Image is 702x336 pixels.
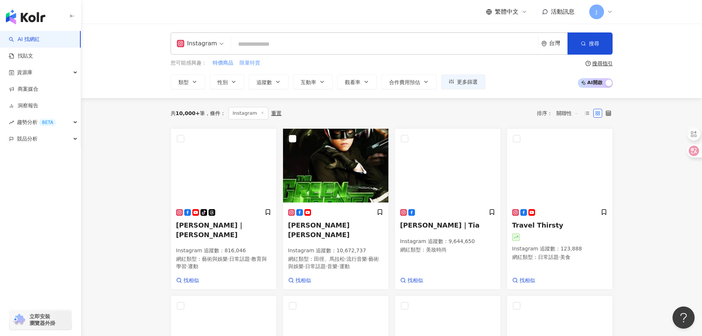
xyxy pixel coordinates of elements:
span: · [559,254,560,260]
img: KOL Avatar [507,129,612,202]
span: 條件 ： [205,110,226,116]
span: 活動訊息 [551,8,574,15]
a: KOL AvatarTravel ThirstyInstagram 追蹤數：123,888網紅類型：日常話題·美食找相似 [507,128,613,290]
span: environment [541,41,547,46]
iframe: Help Scout Beacon - Open [673,306,695,329]
span: · [338,263,339,269]
span: 藝術與娛樂 [202,256,228,262]
span: 運動 [188,263,198,269]
a: 找相似 [176,277,199,284]
span: 日常話題 [538,254,559,260]
span: 日常話題 [229,256,250,262]
a: 洞察報告 [9,102,38,110]
span: 日常話題 [305,263,326,269]
span: rise [9,120,14,125]
span: 更多篩選 [457,79,478,85]
a: chrome extension立即安裝 瀏覽器外掛 [10,310,71,330]
span: 美食 [560,254,570,260]
p: Instagram 追蹤數 ： 9,644,650 [400,238,495,245]
p: Instagram 追蹤數 ： 10,672,737 [288,247,383,254]
img: chrome extension [12,314,26,326]
span: 流行音樂 [346,256,367,262]
div: Instagram [177,38,217,49]
span: · [326,263,327,269]
a: 找相似 [288,277,311,284]
a: 商案媒合 [9,86,38,93]
span: · [367,256,369,262]
img: logo [6,10,45,24]
span: 找相似 [520,277,535,284]
span: · [345,256,346,262]
span: 合作費用預估 [389,79,420,85]
span: · [250,256,251,262]
a: 找相似 [400,277,423,284]
span: · [186,263,188,269]
div: 重置 [271,110,282,116]
span: Travel Thirsty [512,221,563,229]
span: 趨勢分析 [17,114,56,131]
button: 追蹤數 [249,75,289,89]
button: 性別 [210,75,244,89]
span: 競品分析 [17,131,38,147]
span: 資源庫 [17,64,32,81]
span: 您可能感興趣： [171,59,207,67]
p: 網紅類型 ： [512,254,607,261]
span: 找相似 [296,277,311,284]
p: 網紅類型 ： [176,256,271,270]
span: 立即安裝 瀏覽器外掛 [29,313,55,326]
span: 關聯性 [556,107,579,119]
button: 特價商品 [212,59,234,67]
span: 田徑、馬拉松 [314,256,345,262]
a: 找貼文 [9,52,33,60]
a: KOL Avatar[PERSON_NAME] [PERSON_NAME]Instagram 追蹤數：10,672,737網紅類型：田徑、馬拉松·流行音樂·藝術與娛樂·日常話題·音樂·運動找相似 [283,128,389,290]
button: 限量特賣 [239,59,261,67]
a: searchAI 找網紅 [9,36,40,43]
span: 找相似 [184,277,199,284]
span: 追蹤數 [256,79,272,85]
span: J [596,8,597,16]
p: Instagram 追蹤數 ： 123,888 [512,245,607,253]
button: 更多篩選 [441,75,485,89]
a: 找相似 [512,277,535,284]
span: 找相似 [408,277,423,284]
span: question-circle [586,61,591,66]
div: BETA [39,119,56,126]
p: 網紅類型 ： [288,256,383,270]
span: [PERSON_NAME] [PERSON_NAME] [288,221,350,238]
span: 搜尋 [589,41,599,46]
span: Instagram [228,107,268,119]
span: 性別 [217,79,228,85]
span: 運動 [339,263,350,269]
span: 教育與學習 [176,256,267,269]
div: 排序： [537,107,583,119]
button: 類型 [171,75,205,89]
span: 觀看率 [345,79,360,85]
div: 搜尋指引 [592,60,613,66]
button: 互動率 [293,75,333,89]
span: [PERSON_NAME]｜Tia [400,221,480,229]
span: 類型 [178,79,189,85]
span: 特價商品 [213,59,233,67]
button: 搜尋 [567,32,612,55]
span: [PERSON_NAME]｜[PERSON_NAME] [176,221,244,238]
span: · [228,256,229,262]
span: 繁體中文 [495,8,518,16]
div: 共 筆 [171,110,205,116]
p: Instagram 追蹤數 ： 816,046 [176,247,271,254]
button: 觀看率 [337,75,377,89]
button: 合作費用預估 [381,75,437,89]
a: KOL Avatar[PERSON_NAME]｜[PERSON_NAME]Instagram 追蹤數：816,046網紅類型：藝術與娛樂·日常話題·教育與學習·運動找相似 [171,128,277,290]
span: 美妝時尚 [426,247,447,253]
p: 網紅類型 ： [400,246,495,254]
a: KOL Avatar[PERSON_NAME]｜TiaInstagram 追蹤數：9,644,650網紅類型：美妝時尚找相似 [395,128,501,290]
div: 台灣 [549,40,567,46]
span: 互動率 [301,79,316,85]
span: 10,000+ [176,110,200,116]
img: KOL Avatar [171,129,276,202]
img: KOL Avatar [283,129,388,202]
span: 藝術與娛樂 [288,256,379,269]
span: · [304,263,305,269]
span: 音樂 [327,263,338,269]
img: KOL Avatar [395,129,500,202]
